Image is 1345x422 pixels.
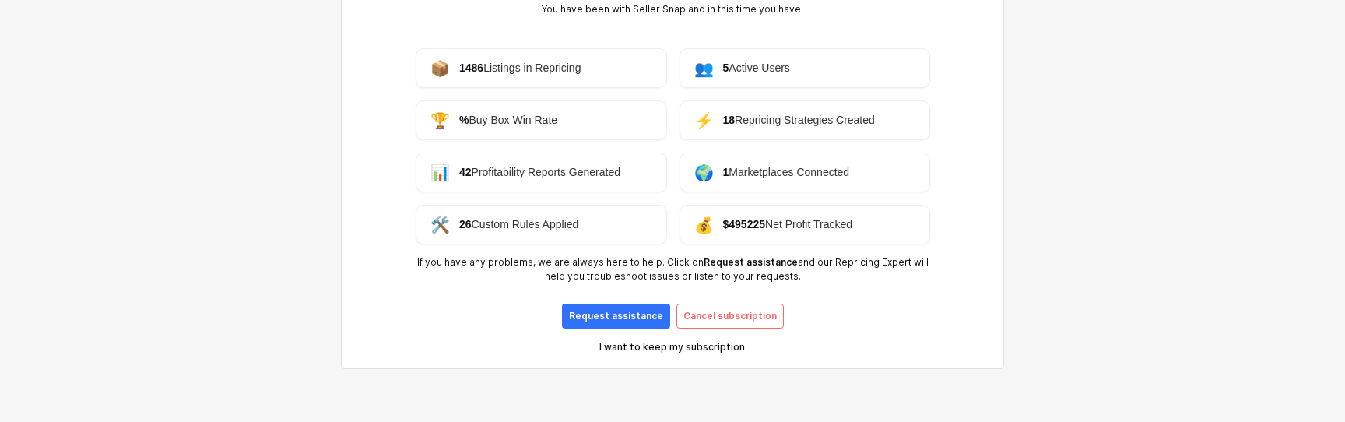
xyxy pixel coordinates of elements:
[562,304,670,329] button: Request assistance
[683,310,777,322] p: Cancel subscription
[704,256,798,268] strong: Request assistance
[416,255,930,283] p: If you have any problems, we are always here to help. Click on and our Repricing Expert will help...
[363,2,982,16] p: You have been with Seller Snap and in this time you have:
[468,335,876,360] button: I want to keep my subscription
[569,310,663,322] p: Request assistance
[599,341,745,353] p: I want to keep my subscription
[676,304,784,329] button: Cancel subscription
